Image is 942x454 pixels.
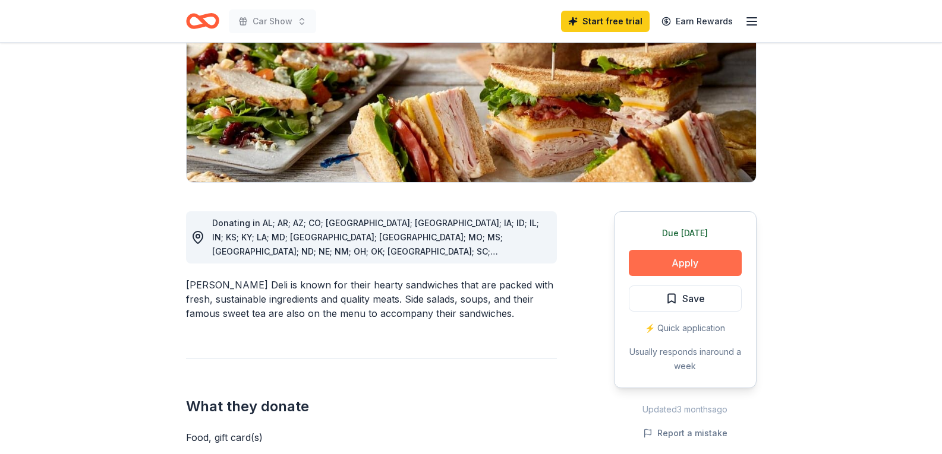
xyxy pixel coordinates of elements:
button: Car Show [229,9,316,33]
span: Save [682,291,705,306]
button: Save [629,285,742,312]
button: Report a mistake [643,426,727,440]
div: Updated 3 months ago [614,402,757,417]
div: [PERSON_NAME] Deli is known for their hearty sandwiches that are packed with fresh, sustainable i... [186,278,557,320]
span: Donating in AL; AR; AZ; CO; [GEOGRAPHIC_DATA]; [GEOGRAPHIC_DATA]; IA; ID; IL; IN; KS; KY; LA; MD;... [212,218,539,271]
span: Car Show [253,14,292,28]
div: Usually responds in around a week [629,345,742,373]
a: Home [186,7,219,35]
div: Food, gift card(s) [186,430,557,445]
h2: What they donate [186,397,557,416]
div: ⚡️ Quick application [629,321,742,335]
div: Due [DATE] [629,226,742,240]
a: Earn Rewards [654,11,740,32]
a: Start free trial [561,11,650,32]
button: Apply [629,250,742,276]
